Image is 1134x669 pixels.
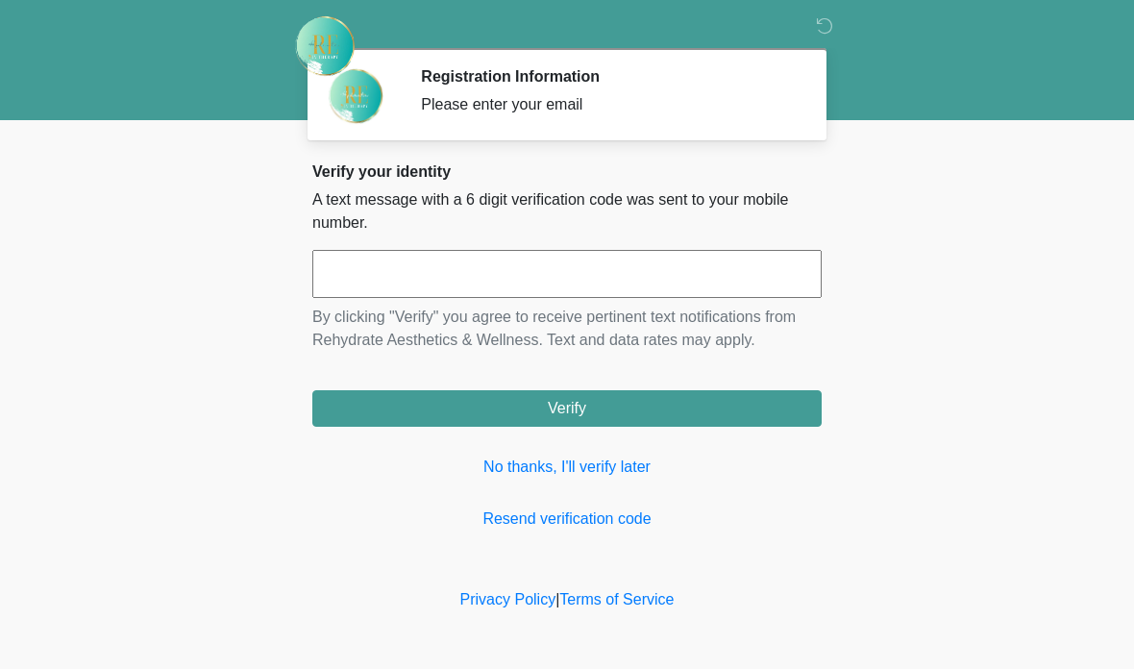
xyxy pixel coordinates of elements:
[559,591,674,607] a: Terms of Service
[312,508,822,531] a: Resend verification code
[293,14,357,78] img: Rehydrate Aesthetics & Wellness Logo
[312,456,822,479] a: No thanks, I'll verify later
[460,591,556,607] a: Privacy Policy
[312,306,822,352] p: By clicking "Verify" you agree to receive pertinent text notifications from Rehydrate Aesthetics ...
[312,188,822,235] p: A text message with a 6 digit verification code was sent to your mobile number.
[555,591,559,607] a: |
[312,162,822,181] h2: Verify your identity
[421,93,793,116] div: Please enter your email
[312,390,822,427] button: Verify
[327,67,384,125] img: Agent Avatar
